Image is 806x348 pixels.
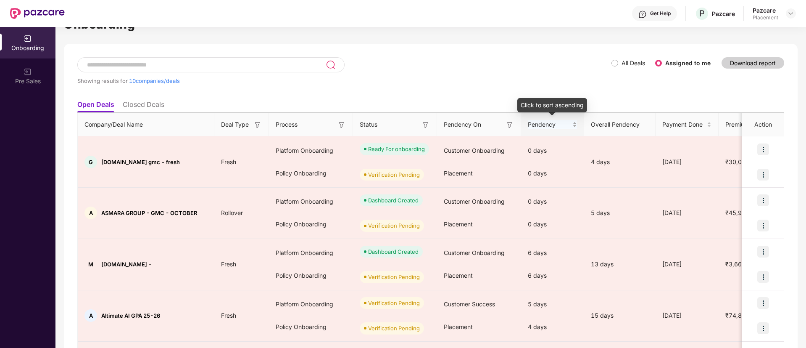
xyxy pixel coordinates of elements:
label: All Deals [622,59,645,66]
div: [DATE] [656,208,719,218]
span: Pendency On [444,120,481,129]
img: icon [757,194,769,206]
div: 0 days [521,139,584,162]
img: icon [757,271,769,283]
span: Placement [444,272,473,279]
div: Pazcare [712,10,735,18]
div: [DATE] [656,260,719,269]
img: svg+xml;base64,PHN2ZyB3aWR0aD0iMjAiIGhlaWdodD0iMjAiIHZpZXdCb3g9IjAgMCAyMCAyMCIgZmlsbD0ibm9uZSIgeG... [24,35,32,43]
span: Placement [444,323,473,330]
div: Verification Pending [368,324,420,332]
div: Verification Pending [368,170,420,179]
span: P [699,8,705,19]
div: G [84,156,97,168]
span: Customer Onboarding [444,249,505,256]
span: Customer Onboarding [444,147,505,154]
img: New Pazcare Logo [10,8,65,19]
th: Company/Deal Name [78,113,214,136]
img: svg+xml;base64,PHN2ZyBpZD0iRHJvcGRvd24tMzJ4MzIiIHhtbG5zPSJodHRwOi8vd3d3LnczLm9yZy8yMDAwL3N2ZyIgd2... [788,10,794,17]
img: svg+xml;base64,PHN2ZyBpZD0iSGVscC0zMngzMiIgeG1sbnM9Imh0dHA6Ly93d3cudzMub3JnLzIwMDAvc3ZnIiB3aWR0aD... [638,10,647,19]
div: Placement [753,14,778,21]
div: Policy Onboarding [269,162,353,185]
span: Pendency [528,120,571,129]
img: icon [757,322,769,334]
div: 5 days [584,208,656,218]
span: Status [360,120,377,129]
span: 10 companies/deals [129,77,180,84]
span: Customer Onboarding [444,198,505,205]
img: icon [757,220,769,231]
li: Closed Deals [123,100,164,112]
th: Action [742,113,784,136]
div: Platform Onboarding [269,293,353,316]
div: 0 days [521,190,584,213]
div: Verification Pending [368,299,420,307]
div: Platform Onboarding [269,242,353,264]
th: Premium Paid [719,113,773,136]
th: Pendency [521,113,584,136]
span: Deal Type [221,120,249,129]
div: [DATE] [656,311,719,320]
span: ASMARA GROUP - GMC - OCTOBER [101,210,197,216]
span: ₹3,66,435 [719,260,761,268]
div: 0 days [521,162,584,185]
div: 6 days [521,242,584,264]
span: Placement [444,170,473,177]
div: Pazcare [753,6,778,14]
div: Policy Onboarding [269,264,353,287]
span: ₹74,881 [719,312,756,319]
img: svg+xml;base64,PHN2ZyB3aWR0aD0iMTYiIGhlaWdodD0iMTYiIHZpZXdCb3g9IjAgMCAxNiAxNiIgZmlsbD0ibm9uZSIgeG... [253,121,262,129]
div: Platform Onboarding [269,190,353,213]
div: 6 days [521,264,584,287]
img: icon [757,297,769,309]
div: A [84,309,97,322]
div: Verification Pending [368,221,420,230]
span: Customer Success [444,300,495,308]
span: Fresh [214,312,243,319]
img: svg+xml;base64,PHN2ZyB3aWR0aD0iMTYiIGhlaWdodD0iMTYiIHZpZXdCb3g9IjAgMCAxNiAxNiIgZmlsbD0ibm9uZSIgeG... [337,121,346,129]
span: ₹45,99,900 [719,209,765,216]
div: A [84,207,97,219]
img: svg+xml;base64,PHN2ZyB3aWR0aD0iMjAiIGhlaWdodD0iMjAiIHZpZXdCb3g9IjAgMCAyMCAyMCIgZmlsbD0ibm9uZSIgeG... [24,68,32,76]
img: icon [757,246,769,258]
span: [DOMAIN_NAME] - [101,261,152,268]
th: Overall Pendency [584,113,656,136]
div: Ready For onboarding [368,145,425,153]
img: icon [757,169,769,181]
div: Verification Pending [368,273,420,281]
div: M [84,258,97,271]
img: svg+xml;base64,PHN2ZyB3aWR0aD0iMTYiIGhlaWdodD0iMTYiIHZpZXdCb3g9IjAgMCAxNiAxNiIgZmlsbD0ibm9uZSIgeG... [506,121,514,129]
div: Dashboard Created [368,247,419,256]
div: 15 days [584,311,656,320]
span: Payment Done [662,120,705,129]
div: 5 days [521,293,584,316]
div: [DATE] [656,157,719,167]
img: icon [757,143,769,155]
img: svg+xml;base64,PHN2ZyB3aWR0aD0iMjQiIGhlaWdodD0iMjUiIHZpZXdCb3g9IjAgMCAyNCAyNSIgZmlsbD0ibm9uZSIgeG... [326,60,335,70]
div: 4 days [521,316,584,338]
span: Altimate AI GPA 25-26 [101,312,160,319]
img: svg+xml;base64,PHN2ZyB3aWR0aD0iMTYiIGhlaWdodD0iMTYiIHZpZXdCb3g9IjAgMCAxNiAxNiIgZmlsbD0ibm9uZSIgeG... [421,121,430,129]
div: Get Help [650,10,671,17]
div: Policy Onboarding [269,316,353,338]
div: 13 days [584,260,656,269]
span: Fresh [214,260,243,268]
li: Open Deals [77,100,114,112]
div: Dashboard Created [368,196,419,205]
div: Click to sort ascending [517,98,587,112]
span: Placement [444,220,473,228]
label: Assigned to me [665,59,711,66]
span: Fresh [214,158,243,165]
span: ₹30,00,000 [719,158,765,165]
div: Policy Onboarding [269,213,353,236]
span: Process [276,120,298,129]
div: Platform Onboarding [269,139,353,162]
div: 0 days [521,213,584,236]
span: Rollover [214,209,250,216]
div: Showing results for [77,77,611,84]
button: Download report [722,57,784,69]
th: Payment Done [656,113,719,136]
span: [DOMAIN_NAME] gmc - fresh [101,159,180,165]
div: 4 days [584,157,656,167]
